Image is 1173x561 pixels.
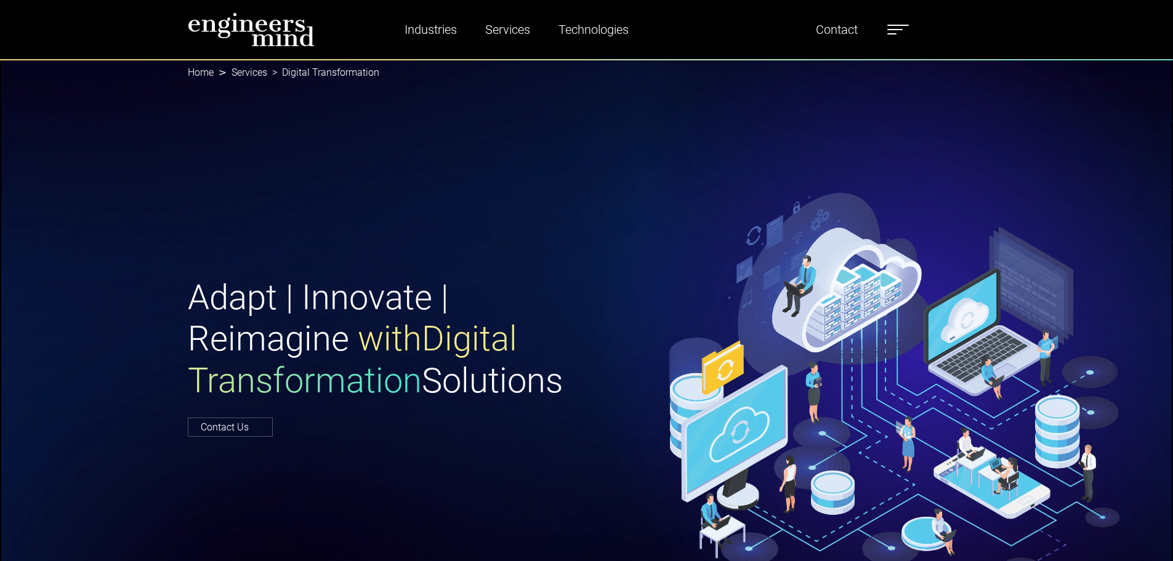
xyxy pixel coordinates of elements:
li: Digital Transformation [267,65,379,80]
a: Technologies [554,15,634,44]
h1: Adapt | Innovate | Reimagine Solutions [188,277,579,402]
a: Home [188,67,214,78]
span: with Digital Transformation [188,318,517,400]
img: logo [188,12,315,47]
a: Contact [811,15,863,44]
nav: breadcrumb [188,59,986,86]
a: Services [480,15,535,44]
a: Industries [400,15,462,44]
a: Services [232,67,267,78]
a: Contact Us [188,418,273,437]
